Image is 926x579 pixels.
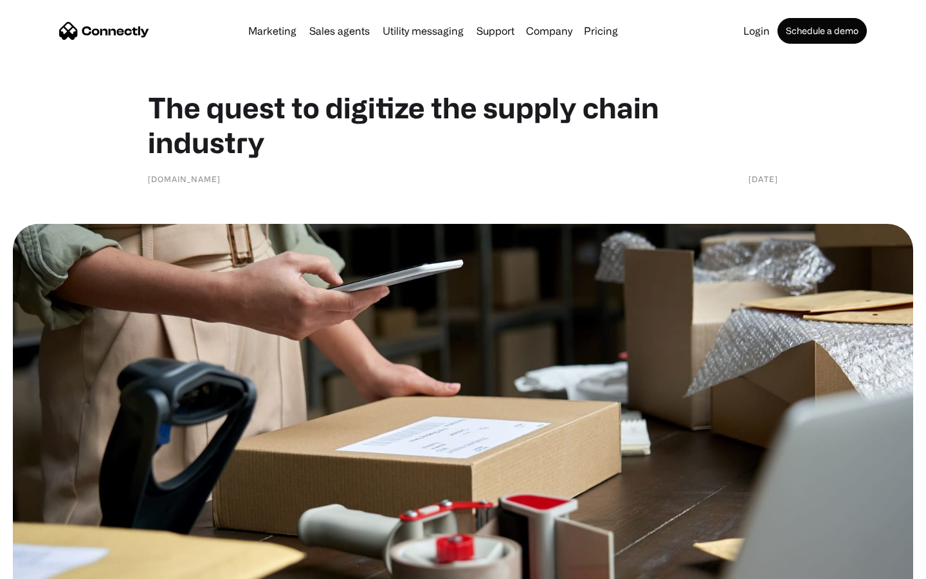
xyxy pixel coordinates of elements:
[471,26,520,36] a: Support
[579,26,623,36] a: Pricing
[13,556,77,574] aside: Language selected: English
[148,90,778,160] h1: The quest to digitize the supply chain industry
[526,22,572,40] div: Company
[738,26,775,36] a: Login
[243,26,302,36] a: Marketing
[777,18,867,44] a: Schedule a demo
[26,556,77,574] ul: Language list
[377,26,469,36] a: Utility messaging
[148,172,221,185] div: [DOMAIN_NAME]
[749,172,778,185] div: [DATE]
[304,26,375,36] a: Sales agents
